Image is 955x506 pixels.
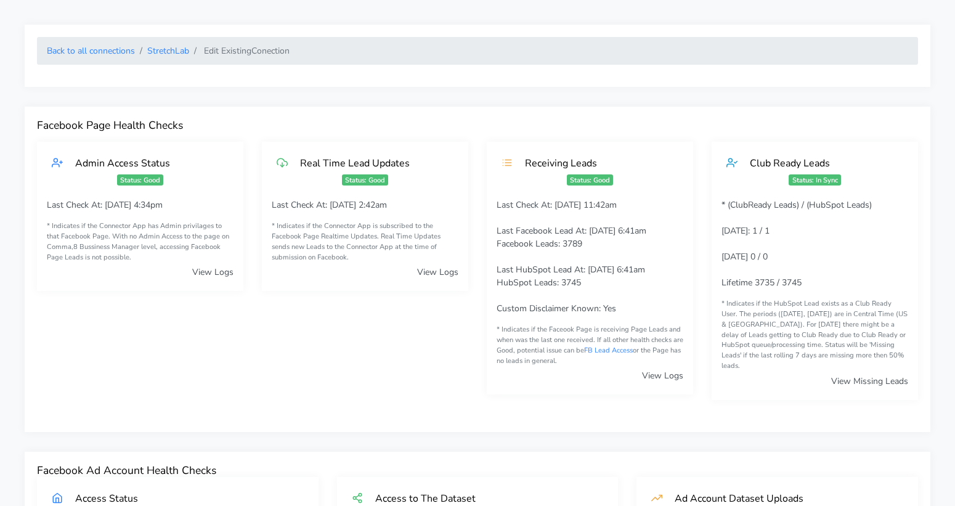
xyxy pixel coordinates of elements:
div: Access Status [63,492,304,505]
span: Status: Good [567,174,613,186]
div: Club Ready Leads [738,157,903,169]
div: Real Time Lead Updates [288,157,453,169]
span: [DATE] 0 / 0 [721,251,768,263]
a: Back to all connections [47,45,135,57]
h4: Facebook Ad Account Health Checks [37,464,918,477]
span: Lifetime 3735 / 3745 [721,277,802,288]
small: * Indicates if the Connector App has Admin privilages to that Facebook Page. With no Admin Access... [47,221,234,263]
a: View Logs [417,266,458,278]
a: View Logs [192,266,234,278]
span: Status: In Sync [789,174,840,186]
a: FB Lead Access [584,346,633,355]
span: Facebook Leads: 3789 [497,238,582,250]
p: Last Check At: [DATE] 4:34pm [47,198,234,211]
span: Status: Good [117,174,163,186]
a: View Logs [642,370,683,382]
span: Custom Disclaimer Known: Yes [497,303,616,314]
a: View Missing Leads [831,375,908,387]
span: * (ClubReady Leads) / (HubSpot Leads) [721,199,872,211]
span: * Indicates if the Faceook Page is receiving Page Leads and when was the last one received. If al... [497,325,683,365]
nav: breadcrumb [37,37,918,65]
p: Last Check At: [DATE] 2:42am [272,198,458,211]
span: Status: Good [342,174,388,186]
span: Last Check At: [DATE] 11:42am [497,199,617,211]
a: StretchLab [147,45,189,57]
li: Edit Existing Conection [189,44,290,57]
div: Ad Account Dataset Uploads [662,492,903,505]
span: Last HubSpot Lead At: [DATE] 6:41am [497,264,645,275]
div: Access to The Dataset [363,492,604,505]
div: Receiving Leads [513,157,678,169]
span: [DATE]: 1 / 1 [721,225,770,237]
span: HubSpot Leads: 3745 [497,277,581,288]
h4: Facebook Page Health Checks [37,119,918,132]
div: Admin Access Status [63,157,229,169]
span: Last Facebook Lead At: [DATE] 6:41am [497,225,646,237]
span: * Indicates if the HubSpot Lead exists as a Club Ready User. The periods ([DATE], [DATE]) are in ... [721,299,908,370]
small: * Indicates if the Connector App is subscribed to the Facebook Page Realtime Updates. Real Time U... [272,221,458,263]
